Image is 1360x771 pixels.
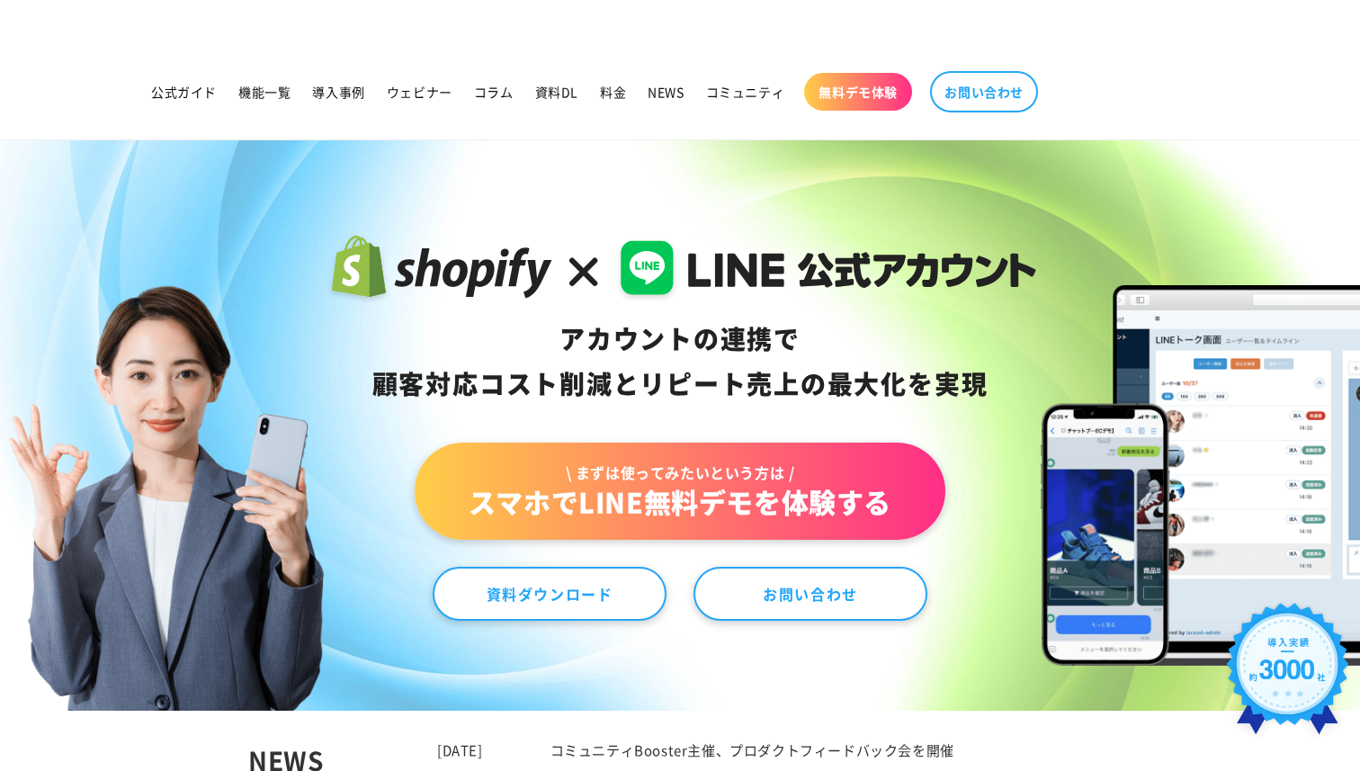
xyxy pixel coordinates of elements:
[524,73,589,111] a: 資料DL
[944,84,1024,100] span: お問い合わせ
[589,73,637,111] a: 料金
[433,567,667,621] a: 資料ダウンロード
[301,73,375,111] a: 導入事例
[140,73,228,111] a: 公式ガイド
[324,317,1037,407] div: アカウントの連携で 顧客対応コスト削減と リピート売上の 最大化を実現
[474,84,514,100] span: コラム
[151,84,217,100] span: 公式ガイド
[693,567,927,621] a: お問い合わせ
[312,84,364,100] span: 導入事例
[437,740,483,759] time: [DATE]
[930,71,1038,112] a: お問い合わせ
[648,84,684,100] span: NEWS
[819,84,898,100] span: 無料デモ体験
[600,84,626,100] span: 料金
[469,462,891,482] span: \ まずは使ってみたいという方は /
[463,73,524,111] a: コラム
[695,73,796,111] a: コミュニティ
[376,73,463,111] a: ウェビナー
[228,73,301,111] a: 機能一覧
[804,73,912,111] a: 無料デモ体験
[415,443,945,540] a: \ まずは使ってみたいという方は /スマホでLINE無料デモを体験する
[387,84,452,100] span: ウェビナー
[1220,596,1356,751] img: 導入実績約3000社
[637,73,694,111] a: NEWS
[535,84,578,100] span: 資料DL
[706,84,785,100] span: コミュニティ
[238,84,291,100] span: 機能一覧
[550,740,954,759] a: コミュニティBooster主催、プロダクトフィードバック会を開催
